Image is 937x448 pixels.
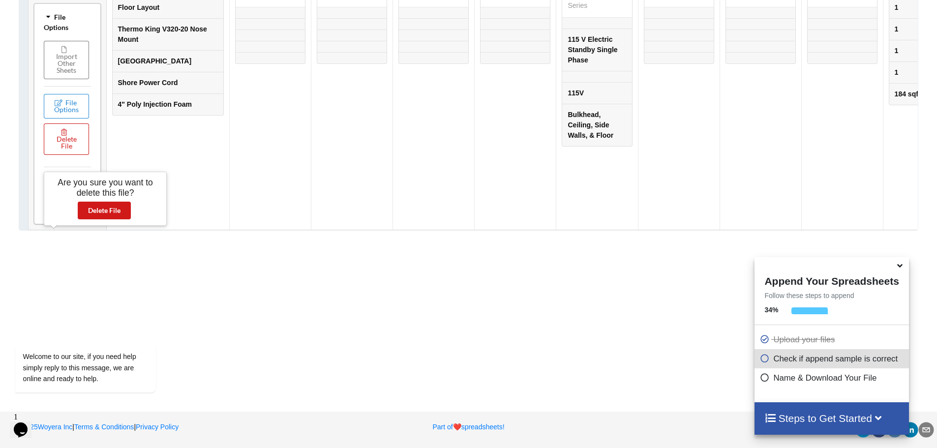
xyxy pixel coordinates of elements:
button: Delete File [44,123,89,155]
div: linkedin [903,422,918,438]
button: Import Other Sheets [44,41,89,79]
td: 115V [563,82,632,104]
td: 4" Poly Injection Foam [113,93,224,115]
h4: Append Your Spreadsheets [755,272,908,287]
button: File Options [44,94,89,119]
iframe: chat widget [10,409,41,438]
p: Upload your files [759,333,906,346]
a: 2025Woyera Inc [11,423,73,431]
b: 34 % [764,306,778,314]
h5: Are you sure you want to delete this file? [51,178,159,198]
div: facebook [871,422,887,438]
td: [GEOGRAPHIC_DATA] [113,50,224,72]
p: Follow these steps to append [755,291,908,300]
h4: Steps to Get Started [764,412,899,424]
a: Privacy Policy [136,423,179,431]
p: Name & Download Your File [759,372,906,384]
p: | | [11,422,307,432]
div: reddit [887,422,903,438]
span: heart [453,423,461,431]
a: Terms & Conditions [74,423,134,431]
td: Shore Power Cord [113,72,224,93]
td: 115 V Electric Standby Single Phase [563,29,632,71]
div: twitter [855,422,871,438]
td: Thermo King V320-20 Nose Mount [113,18,224,50]
a: Part ofheartspreadsheets! [432,423,504,431]
td: Bulkhead, Ceiling, Side Walls, & Floor [563,104,632,146]
button: Delete File [78,202,131,219]
p: Check if append sample is correct [759,353,906,365]
div: File Options [37,6,98,37]
iframe: chat widget [10,254,187,404]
